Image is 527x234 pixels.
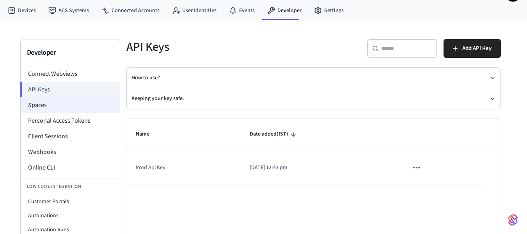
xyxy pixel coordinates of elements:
[21,129,120,144] li: Client Sessions
[126,39,309,55] h5: API Keys
[21,97,120,113] li: Spaces
[21,195,120,209] li: Customer Portals
[250,164,390,172] p: [DATE] 12:43 pm
[2,4,42,18] a: Devices
[462,43,492,54] span: Add API Key
[27,47,114,58] h3: Developer
[508,214,518,226] img: SeamLogoGradient.69752ec5.svg
[126,150,240,186] td: Prod Api Key
[126,119,501,186] table: sticky table
[250,128,298,140] span: Date added(IST)
[136,128,160,140] span: Name
[95,4,166,18] a: Connected Accounts
[261,4,308,18] a: Developer
[42,4,95,18] a: ACS Systems
[166,4,223,18] a: User Identities
[21,160,120,175] li: Online CLI
[21,144,120,160] li: Webhooks
[131,88,496,109] button: Keeping your key safe.
[21,179,120,195] li: Low Code Integration
[21,113,120,129] li: Personal Access Tokens
[444,39,501,58] button: Add API Key
[21,209,120,223] li: Automations
[21,66,120,82] li: Connect Webviews
[20,82,120,97] li: API Keys
[308,4,350,18] a: Settings
[131,68,496,88] button: How to use?
[223,4,261,18] a: Events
